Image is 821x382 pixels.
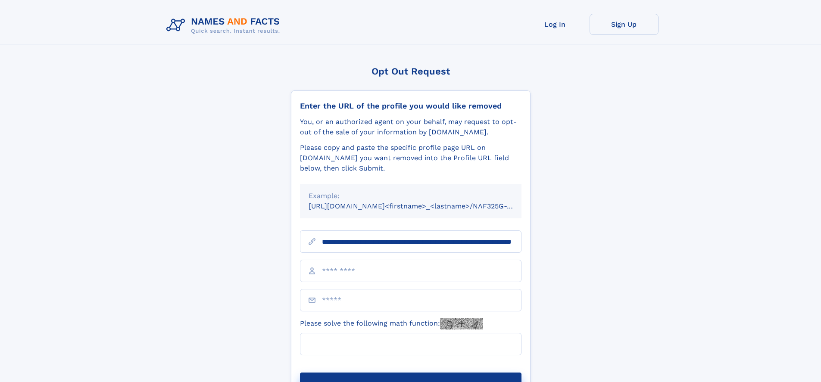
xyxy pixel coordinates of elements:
[300,143,521,174] div: Please copy and paste the specific profile page URL on [DOMAIN_NAME] you want removed into the Pr...
[309,202,538,210] small: [URL][DOMAIN_NAME]<firstname>_<lastname>/NAF325G-xxxxxxxx
[300,117,521,137] div: You, or an authorized agent on your behalf, may request to opt-out of the sale of your informatio...
[291,66,531,77] div: Opt Out Request
[300,318,483,329] label: Please solve the following math function:
[590,14,659,35] a: Sign Up
[521,14,590,35] a: Log In
[309,191,513,201] div: Example:
[163,14,287,37] img: Logo Names and Facts
[300,101,521,111] div: Enter the URL of the profile you would like removed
